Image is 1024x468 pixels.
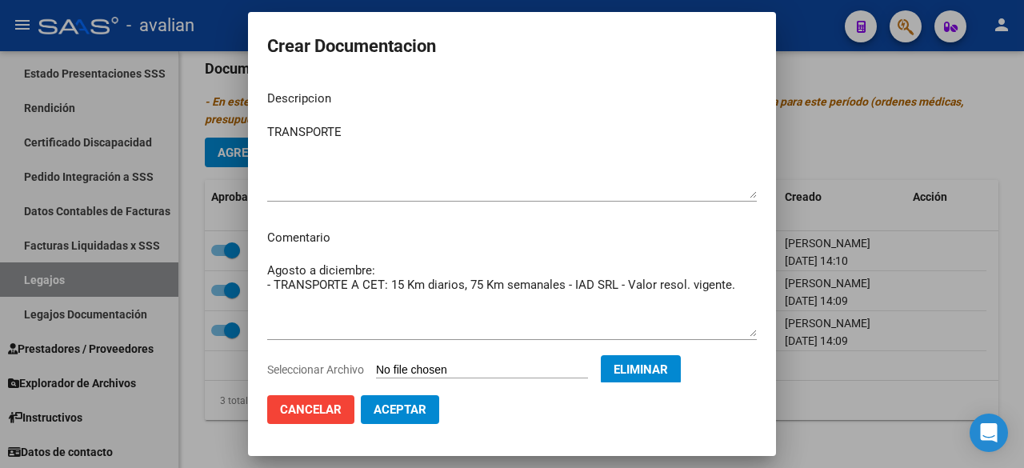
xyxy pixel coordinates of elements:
[267,90,757,108] p: Descripcion
[361,395,439,424] button: Aceptar
[267,395,354,424] button: Cancelar
[614,362,668,377] span: Eliminar
[267,229,757,247] p: Comentario
[267,31,757,62] h2: Crear Documentacion
[601,355,681,384] button: Eliminar
[280,402,342,417] span: Cancelar
[267,363,364,376] span: Seleccionar Archivo
[374,402,426,417] span: Aceptar
[970,414,1008,452] div: Open Intercom Messenger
